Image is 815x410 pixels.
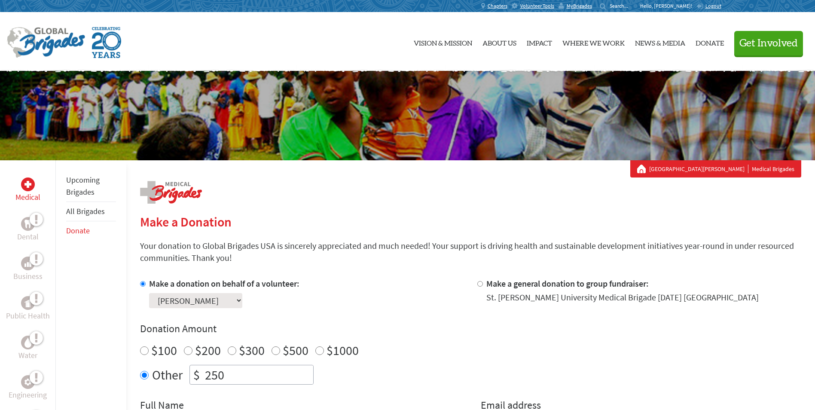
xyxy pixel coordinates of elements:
[739,38,798,49] span: Get Involved
[9,389,47,401] p: Engineering
[152,365,183,385] label: Other
[140,181,202,204] img: logo-medical.png
[7,27,85,58] img: Global Brigades Logo
[734,31,803,55] button: Get Involved
[66,221,116,240] li: Donate
[239,342,265,358] label: $300
[283,342,308,358] label: $500
[17,231,39,243] p: Dental
[24,220,31,228] img: Dental
[24,337,31,347] img: Water
[486,278,649,289] label: Make a general donation to group fundraiser:
[640,3,696,9] p: Hello, [PERSON_NAME]!
[24,299,31,307] img: Public Health
[482,19,516,64] a: About Us
[66,175,100,197] a: Upcoming Brigades
[21,217,35,231] div: Dental
[696,3,721,9] a: Logout
[15,191,40,203] p: Medical
[21,375,35,389] div: Engineering
[149,278,299,289] label: Make a donation on behalf of a volunteer:
[203,365,313,384] input: Enter Amount
[486,291,759,303] div: St. [PERSON_NAME] University Medical Brigade [DATE] [GEOGRAPHIC_DATA]
[15,177,40,203] a: MedicalMedical
[66,226,90,236] a: Donate
[21,177,35,191] div: Medical
[705,3,721,9] span: Logout
[195,342,221,358] label: $200
[414,19,472,64] a: Vision & Mission
[18,349,37,361] p: Water
[17,217,39,243] a: DentalDental
[66,202,116,221] li: All Brigades
[140,322,801,336] h4: Donation Amount
[21,336,35,349] div: Water
[527,19,552,64] a: Impact
[9,375,47,401] a: EngineeringEngineering
[567,3,592,9] span: MyBrigades
[488,3,507,9] span: Chapters
[562,19,625,64] a: Where We Work
[696,19,724,64] a: Donate
[635,19,685,64] a: News & Media
[649,165,748,173] a: [GEOGRAPHIC_DATA][PERSON_NAME]
[21,257,35,270] div: Business
[6,310,50,322] p: Public Health
[18,336,37,361] a: WaterWater
[140,240,801,264] p: Your donation to Global Brigades USA is sincerely appreciated and much needed! Your support is dr...
[13,257,43,282] a: BusinessBusiness
[21,296,35,310] div: Public Health
[610,3,634,9] input: Search...
[24,260,31,267] img: Business
[92,27,121,58] img: Global Brigades Celebrating 20 Years
[66,206,105,216] a: All Brigades
[24,379,31,386] img: Engineering
[24,181,31,188] img: Medical
[140,214,801,229] h2: Make a Donation
[13,270,43,282] p: Business
[637,165,794,173] div: Medical Brigades
[66,171,116,202] li: Upcoming Brigades
[327,342,359,358] label: $1000
[520,3,554,9] span: Volunteer Tools
[151,342,177,358] label: $100
[190,365,203,384] div: $
[6,296,50,322] a: Public HealthPublic Health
